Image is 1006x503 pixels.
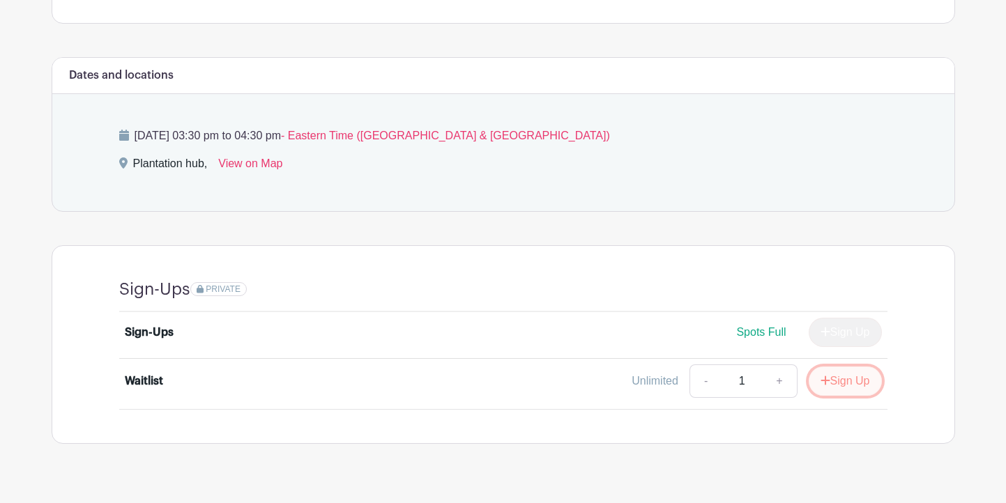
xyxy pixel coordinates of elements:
span: - Eastern Time ([GEOGRAPHIC_DATA] & [GEOGRAPHIC_DATA]) [281,130,610,141]
div: Unlimited [632,373,678,389]
h6: Dates and locations [69,69,174,82]
a: View on Map [218,155,282,178]
p: [DATE] 03:30 pm to 04:30 pm [119,127,887,144]
span: Spots Full [736,326,786,338]
button: Sign Up [809,366,882,396]
div: Plantation hub, [133,155,208,178]
h4: Sign-Ups [119,279,190,300]
a: - [689,364,722,398]
div: Waitlist [125,373,163,389]
a: + [762,364,797,398]
span: PRIVATE [206,284,241,294]
div: Sign-Ups [125,324,174,341]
